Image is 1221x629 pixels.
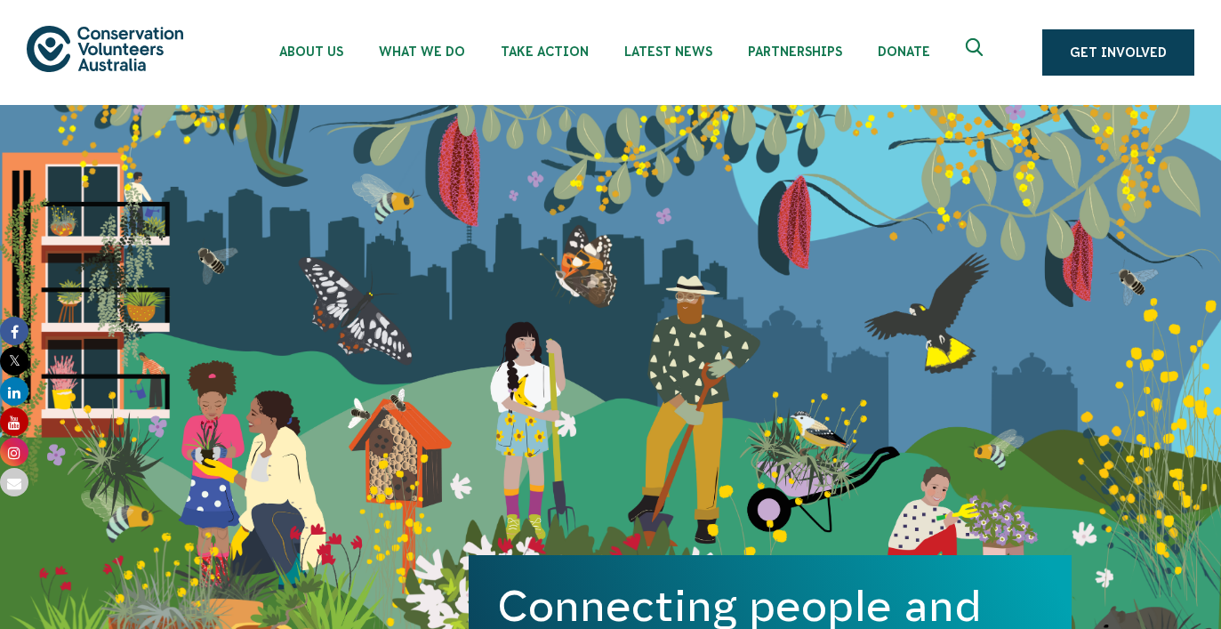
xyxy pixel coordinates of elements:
span: What We Do [379,44,465,59]
span: About Us [279,44,343,59]
span: Donate [878,44,930,59]
span: Partnerships [748,44,842,59]
span: Latest News [624,44,712,59]
a: Get Involved [1042,29,1194,76]
button: Expand search box Close search box [955,31,998,74]
img: logo.svg [27,26,183,71]
span: Take Action [501,44,589,59]
span: Expand search box [966,38,988,67]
